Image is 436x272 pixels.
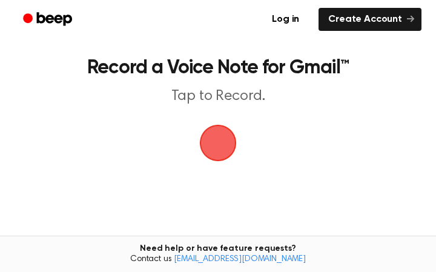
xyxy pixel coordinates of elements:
[15,8,83,32] a: Beep
[7,254,429,265] span: Contact us
[200,125,236,161] img: Beep Logo
[27,87,409,105] p: Tap to Record.
[27,58,409,78] h1: Record a Voice Note for Gmail™
[174,255,306,264] a: [EMAIL_ADDRESS][DOMAIN_NAME]
[260,5,311,33] a: Log in
[319,8,421,31] a: Create Account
